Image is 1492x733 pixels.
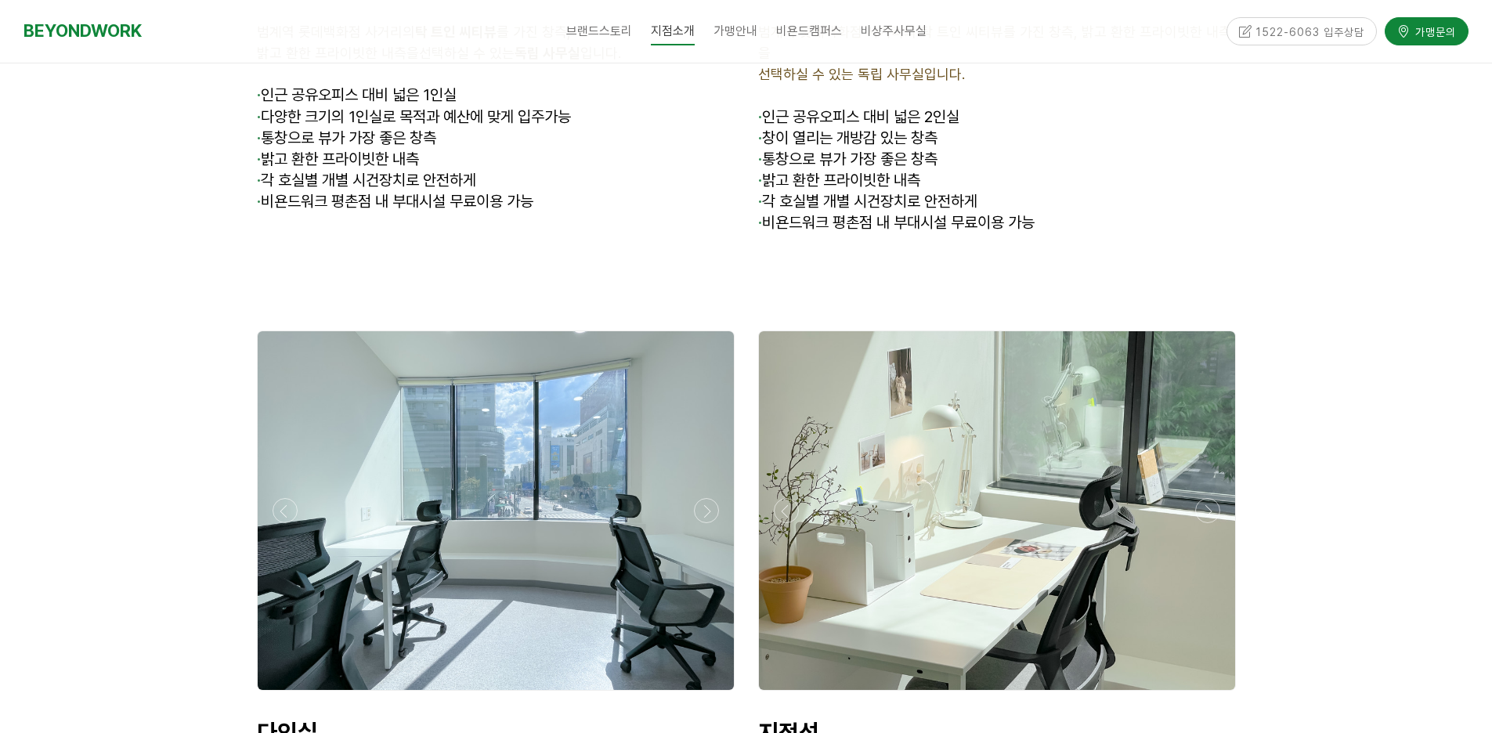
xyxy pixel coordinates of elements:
[641,12,704,51] a: 지점소개
[23,16,142,45] a: BEYONDWORK
[758,213,1035,232] span: 비욘드워크 평촌점 내 부대시설 무료이용 가능
[566,23,632,38] span: 브랜드스토리
[767,12,851,51] a: 비욘드캠퍼스
[758,192,762,211] strong: ·
[257,107,261,126] strong: ·
[758,171,920,190] span: 밝고 환한 프라이빗한 내측
[758,128,937,147] span: 창이 열리는 개방감 있는 창측
[762,107,959,126] span: 인근 공유오피스 대비 넓은 2인실
[257,171,476,190] span: 각 호실별 개별 시건장치로 안전하게
[758,150,937,168] span: 통창으로 뷰가 가장 좋은 창측
[257,128,261,147] strong: ·
[257,192,533,211] span: 비욘드워크 평촌점 내 부대시설 무료이용 가능
[704,12,767,51] a: 가맹안내
[257,128,436,147] span: 통창으로 뷰가 가장 좋은 창측
[257,150,261,168] strong: ·
[257,171,261,190] strong: ·
[758,107,762,126] span: ·
[758,66,965,82] span: 선택하실 수 있는 독립 사무실입니다.
[257,85,261,104] span: ·
[758,128,762,147] strong: ·
[758,192,977,211] span: 각 호실별 개별 시건장치로 안전하게
[651,18,695,45] span: 지점소개
[261,85,457,104] span: 인근 공유오피스 대비 넓은 1인실
[758,213,762,232] strong: ·
[758,150,762,168] strong: ·
[758,171,762,190] strong: ·
[1385,17,1469,45] a: 가맹문의
[257,107,571,126] span: 다양한 크기의 1인실로 목적과 예산에 맞게 입주가능
[257,150,419,168] span: 밝고 환한 프라이빗한 내측
[776,23,842,38] span: 비욘드캠퍼스
[861,23,927,38] span: 비상주사무실
[1411,23,1456,39] span: 가맹문의
[713,23,757,38] span: 가맹안내
[557,12,641,51] a: 브랜드스토리
[257,192,261,211] strong: ·
[851,12,936,51] a: 비상주사무실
